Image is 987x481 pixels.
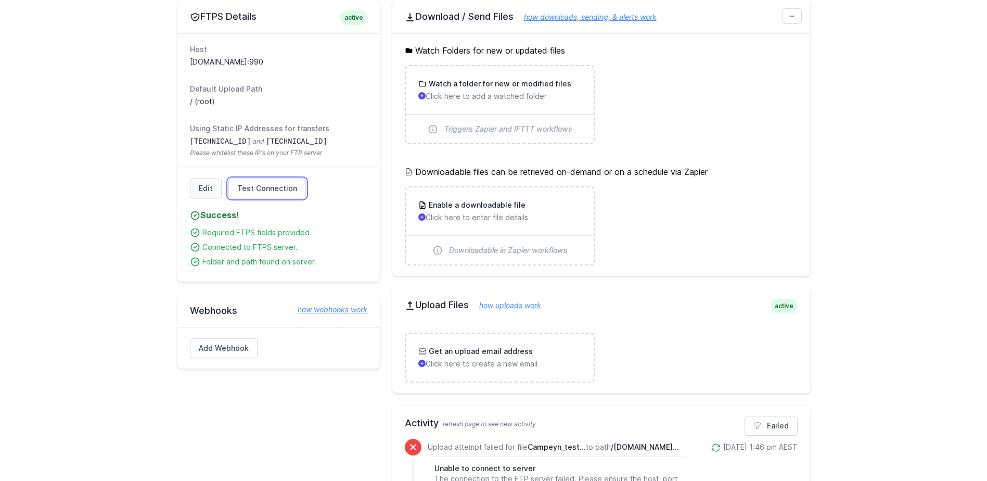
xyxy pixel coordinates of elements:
h5: Downloadable files can be retrieved on-demand or on a schedule via Zapier [405,166,798,178]
a: how webhooks work [287,305,367,315]
a: Watch a folder for new or modified files Click here to add a watched folder Triggers Zapier and I... [406,66,594,143]
p: Click here to add a watched folder [418,91,581,102]
a: how downloads, sending, & alerts work [514,12,657,21]
span: Test Connection [237,183,297,194]
h3: Enable a downloadable file [427,200,525,210]
h6: Unable to connect to server [434,463,680,474]
p: Click here to enter file details [418,212,581,223]
h5: Watch Folders for new or updated files [405,44,798,57]
h2: Upload Files [405,299,798,311]
p: Upload attempt failed for file to path [428,442,686,452]
span: active [771,299,798,313]
h3: Watch a folder for new or modified files [427,79,571,89]
span: Please whitelist these IP's on your FTP server [190,149,367,157]
dt: Using Static IP Addresses for transfers [190,123,367,134]
h4: Success! [190,209,367,221]
h2: Webhooks [190,305,367,317]
a: how uploads work [469,301,541,310]
span: refresh page to see new activity [443,420,536,428]
a: Get an upload email address Click here to create a new email [406,334,594,382]
span: /sftp.sgch.com.au\\col-sftp\CAMPEYN [611,442,679,451]
a: Enable a downloadable file Click here to enter file details Downloadable in Zapier workflows [406,187,594,264]
span: Triggers Zapier and IFTTT workflows [444,124,572,134]
a: Edit [190,179,222,198]
h2: Download / Send Files [405,10,798,23]
div: Required FTPS fields provided. [202,227,367,238]
span: Downloadable in Zapier workflows [449,245,568,256]
div: Connected to FTPS server. [202,242,367,252]
span: active [340,10,367,25]
a: Add Webhook [190,338,258,358]
span: and [253,137,264,145]
dt: Host [190,44,367,55]
h2: FTPS Details [190,10,367,23]
dd: [DOMAIN_NAME]:990 [190,57,367,67]
dt: Default Upload Path [190,84,367,94]
a: Test Connection [228,179,306,198]
a: Failed [745,416,798,436]
p: Click here to create a new email [418,359,581,369]
h3: Get an upload email address [427,346,533,357]
code: [TECHNICAL_ID] [190,137,251,146]
h2: Activity [405,416,798,431]
dd: / (root) [190,96,367,107]
div: [DATE] 1:46 pm AEST [723,442,798,452]
code: [TECHNICAL_ID] [266,137,327,146]
div: Folder and path found on server. [202,257,367,267]
span: Campeyn_test1.xml [528,442,586,451]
